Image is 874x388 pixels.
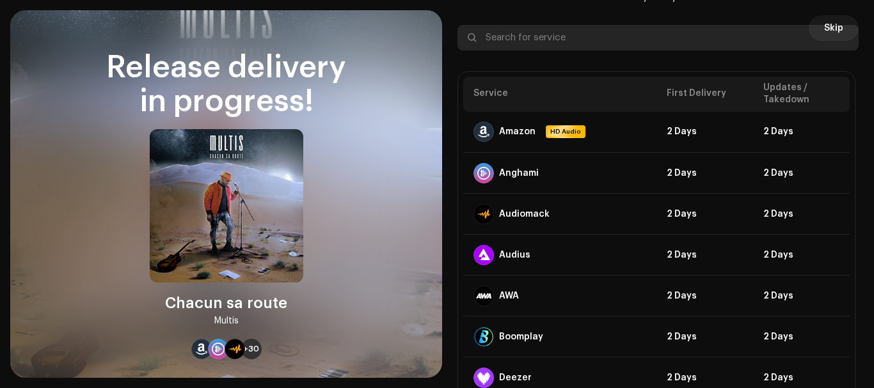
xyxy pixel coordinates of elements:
div: Chacun sa route [165,293,287,313]
td: 2 Days [656,316,753,357]
div: Audius [499,250,530,260]
span: +30 [243,344,259,354]
div: Amazon [499,127,536,137]
span: Skip [824,15,843,41]
div: Anghami [499,168,539,178]
div: Release delivery in progress! [26,51,427,119]
td: 2 Days [656,194,753,235]
div: Multis [214,313,239,329]
td: 2 Days [656,275,753,316]
td: 2 Days [753,235,850,275]
div: Boomplay [499,332,543,342]
button: Skip [809,15,859,41]
td: 2 Days [753,275,850,316]
input: Search for service [457,25,859,50]
th: First Delivery [656,77,753,112]
img: f7cce5d9-b787-4af6-9dff-b6d236b257a3 [150,129,303,283]
span: HD Audio [547,127,584,137]
div: Audiomack [499,209,550,219]
td: 2 Days [656,235,753,275]
td: 2 Days [656,153,753,194]
td: 2 Days [753,112,850,153]
th: Service [463,77,656,112]
th: Updates / Takedown [753,77,850,112]
td: 2 Days [656,112,753,153]
td: 2 Days [753,194,850,235]
div: AWA [499,291,519,301]
td: 2 Days [753,153,850,194]
td: 2 Days [753,316,850,357]
div: Deezer [499,373,532,383]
